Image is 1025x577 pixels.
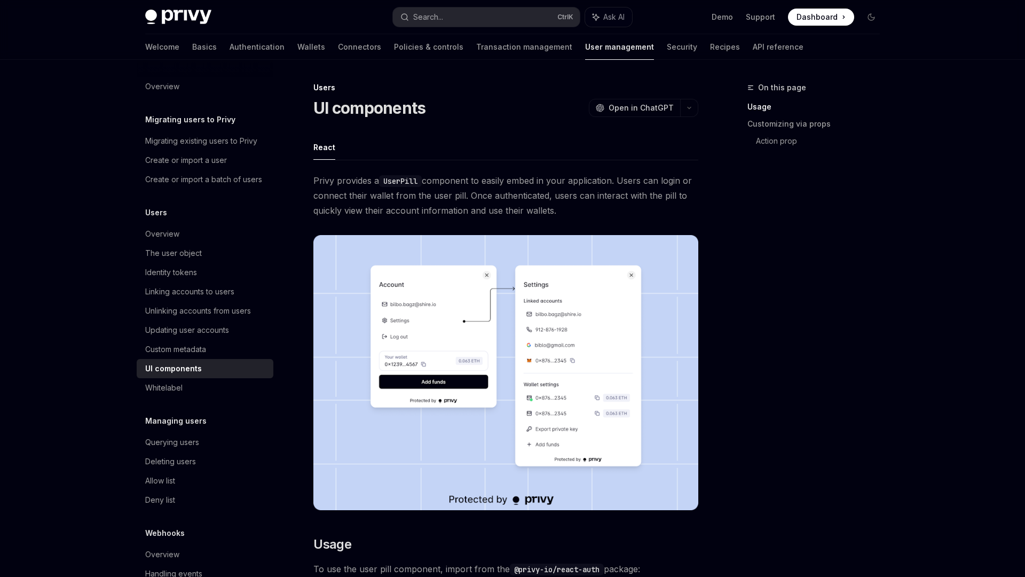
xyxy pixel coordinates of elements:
span: Ctrl K [557,13,573,21]
a: Wallets [297,34,325,60]
div: Querying users [145,436,199,449]
a: Connectors [338,34,381,60]
div: Allow list [145,474,175,487]
img: images/Userpill2.png [313,235,698,510]
a: Support [746,12,775,22]
a: UI components [137,359,273,378]
a: User management [585,34,654,60]
span: Open in ChatGPT [609,103,674,113]
span: Usage [313,536,351,553]
div: Create or import a user [145,154,227,167]
code: UserPill [379,175,422,187]
span: On this page [758,81,806,94]
span: Ask AI [603,12,625,22]
a: Security [667,34,697,60]
a: Unlinking accounts from users [137,301,273,321]
div: Whitelabel [145,381,183,394]
a: Overview [137,77,273,96]
button: Open in ChatGPT [589,99,680,117]
a: Allow list [137,471,273,490]
div: Create or import a batch of users [145,173,262,186]
a: Custom metadata [137,340,273,359]
div: Updating user accounts [145,324,229,337]
div: The user object [145,247,202,260]
button: Ask AI [585,7,632,27]
a: Querying users [137,433,273,452]
a: Overview [137,545,273,564]
h5: Managing users [145,415,207,427]
a: Policies & controls [394,34,463,60]
div: Search... [413,11,443,24]
a: Overview [137,224,273,244]
button: Search...CtrlK [393,7,580,27]
code: @privy-io/react-auth [510,564,604,575]
a: Deny list [137,490,273,510]
button: React [313,135,335,160]
a: Usage [747,98,888,115]
h5: Migrating users to Privy [145,113,235,126]
a: Identity tokens [137,263,273,282]
div: Unlinking accounts from users [145,305,251,317]
a: Create or import a user [137,151,273,170]
div: Users [313,82,698,93]
a: Updating user accounts [137,321,273,340]
a: Migrating existing users to Privy [137,131,273,151]
span: Privy provides a component to easily embed in your application. Users can login or connect their ... [313,173,698,218]
div: Custom metadata [145,343,206,356]
a: Dashboard [788,9,854,26]
button: Toggle dark mode [863,9,880,26]
div: Migrating existing users to Privy [145,135,257,147]
a: Action prop [756,132,888,150]
a: Basics [192,34,217,60]
h1: UI components [313,98,425,118]
h5: Webhooks [145,527,185,540]
div: Overview [145,228,179,240]
span: Dashboard [797,12,838,22]
div: Overview [145,80,179,93]
a: Create or import a batch of users [137,170,273,189]
a: API reference [753,34,803,60]
div: UI components [145,362,202,375]
a: Customizing via props [747,115,888,132]
a: The user object [137,244,273,263]
div: Identity tokens [145,266,197,279]
div: Linking accounts to users [145,285,234,298]
a: Authentication [230,34,285,60]
div: Deleting users [145,455,196,468]
a: Transaction management [476,34,572,60]
div: Overview [145,548,179,561]
a: Linking accounts to users [137,282,273,301]
img: dark logo [145,10,211,25]
a: Deleting users [137,452,273,471]
a: Whitelabel [137,378,273,397]
a: Demo [712,12,733,22]
span: To use the user pill component, import from the package: [313,562,698,576]
a: Recipes [710,34,740,60]
a: Welcome [145,34,179,60]
h5: Users [145,206,167,219]
div: Deny list [145,494,175,506]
